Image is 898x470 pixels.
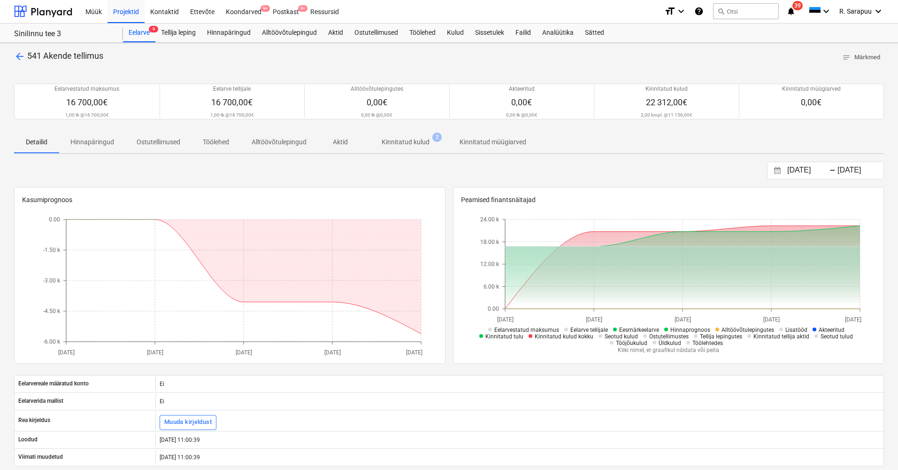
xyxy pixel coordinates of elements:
tspan: [DATE] [147,349,163,355]
span: 0,00€ [801,97,821,107]
p: Aktid [329,137,352,147]
input: Algus [785,164,833,177]
button: Muuda kirjeldust [160,415,216,430]
a: Alltöövõtulepingud [256,23,322,42]
span: Ostutellimustes [649,333,689,340]
i: notifications [786,6,796,17]
div: Hinnapäringud [201,23,256,42]
a: Aktid [322,23,349,42]
span: 0,00€ [511,97,532,107]
span: Akteeritud [819,327,844,333]
span: notes [842,53,851,62]
p: Eelarvereale määratud konto [18,380,89,388]
a: Eelarve9 [123,23,155,42]
a: Ostutellimused [349,23,404,42]
p: Detailid [25,137,48,147]
p: Rea kirjeldus [18,416,50,424]
div: Ei [155,376,883,392]
span: Seotud kulud [605,333,638,340]
p: Akteeritud [509,85,535,93]
span: Tellija lepingutes [700,333,742,340]
tspan: [DATE] [585,316,602,322]
span: R. Sarapuu [839,8,872,15]
iframe: Chat Widget [851,425,898,470]
p: Viimati muudetud [18,453,63,461]
tspan: -4.50 k [43,308,61,314]
div: [DATE] 11:00:39 [155,432,883,447]
span: Kinnitatud tulu [485,333,523,340]
div: Ei [155,394,883,409]
tspan: 0.00 [488,305,499,312]
span: 16 700,00€ [211,97,253,107]
span: Hinnaprognoos [670,327,710,333]
a: Analüütika [537,23,579,42]
p: 1,00 tk @ 16 700,00€ [210,112,254,118]
tspan: [DATE] [674,316,691,322]
span: 0,00€ [367,97,387,107]
i: keyboard_arrow_down [821,6,832,17]
div: [DATE] 11:00:39 [155,450,883,465]
span: Kinnitatud kulud kokku [535,333,593,340]
tspan: [DATE] [763,316,779,322]
p: Kasumiprognoos [22,195,437,205]
span: Eelarvestatud maksumus [494,327,559,333]
a: Töölehed [404,23,441,42]
span: Lisatööd [785,327,807,333]
div: Kulud [441,23,469,42]
p: 1,00 tk @ 16 700,00€ [65,112,109,118]
div: Eelarve [123,23,155,42]
a: Sissetulek [469,23,510,42]
span: Eesmärkeelarve [619,327,659,333]
p: Eelarve tellijale [213,85,251,93]
p: Kinnitatud kulud [382,137,430,147]
a: Tellija leping [155,23,201,42]
tspan: [DATE] [497,316,513,322]
i: keyboard_arrow_down [675,6,687,17]
span: 9 [149,26,158,32]
div: Muuda kirjeldust [164,417,212,428]
p: Ostutellimused [137,137,180,147]
p: Eelarvestatud maksumus [54,85,119,93]
i: keyboard_arrow_down [873,6,884,17]
tspan: 18.00 k [480,238,499,245]
p: Eelarverida mallist [18,397,63,405]
input: Lõpp [836,164,883,177]
span: Alltöövõtulepingutes [721,327,774,333]
span: 22 312,00€ [646,97,687,107]
p: Kinnitatud kulud [645,85,688,93]
span: 39 [792,1,803,10]
i: Abikeskus [694,6,704,17]
span: 9+ [298,5,307,12]
tspan: -3.00 k [43,277,61,284]
div: Sätted [579,23,610,42]
tspan: 0.00 [49,216,60,223]
p: Alltöövõtulepingutes [351,85,403,93]
tspan: 6.00 k [484,283,499,290]
span: Üldkulud [659,340,681,346]
tspan: -1.50 k [43,247,61,253]
span: 2 [432,133,442,142]
p: 2,00 kmpl. @ 11 156,00€ [641,112,692,118]
p: Kinnitatud müügiarved [782,85,841,93]
span: Märkmed [842,52,880,63]
p: Alltöövõtulepingud [252,137,307,147]
p: Kliki nimel, et graafikul näidata või peita [477,346,860,354]
tspan: 24.00 k [480,216,499,223]
button: Otsi [713,3,779,19]
button: Märkmed [838,50,884,65]
p: 0,00 tk @ 0,00€ [506,112,537,118]
span: Seotud tulud [821,333,853,340]
tspan: [DATE] [236,349,252,355]
div: Sinilinnu tee 3 [14,29,112,39]
p: 0,00 tk @ 0,00€ [361,112,392,118]
p: Loodud [18,436,38,444]
tspan: [DATE] [58,349,75,355]
p: Peamised finantsnäitajad [461,195,876,205]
